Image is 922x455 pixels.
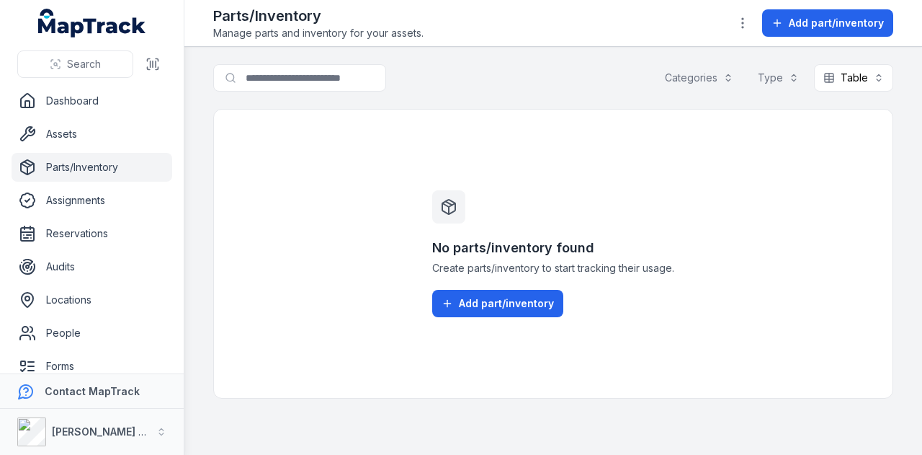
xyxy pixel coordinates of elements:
a: Assignments [12,186,172,215]
strong: [PERSON_NAME] Group [52,425,170,438]
button: Table [814,64,893,92]
button: Search [17,50,133,78]
span: Create parts/inventory to start tracking their usage. [432,261,674,275]
span: Add part/inventory [459,296,554,311]
a: Dashboard [12,87,172,115]
a: Reservations [12,219,172,248]
button: Add part/inventory [762,9,893,37]
a: Assets [12,120,172,149]
a: Parts/Inventory [12,153,172,182]
button: Categories [655,64,743,92]
a: People [12,319,172,348]
a: Locations [12,286,172,314]
h2: Parts/Inventory [213,6,424,26]
span: Search [67,57,101,71]
h3: No parts/inventory found [432,238,674,258]
button: Add part/inventory [432,290,563,317]
button: Type [748,64,808,92]
span: Manage parts and inventory for your assets. [213,26,424,40]
a: Audits [12,252,172,281]
a: Forms [12,352,172,381]
strong: Contact MapTrack [45,385,140,397]
span: Add part/inventory [789,16,884,30]
a: MapTrack [38,9,146,37]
